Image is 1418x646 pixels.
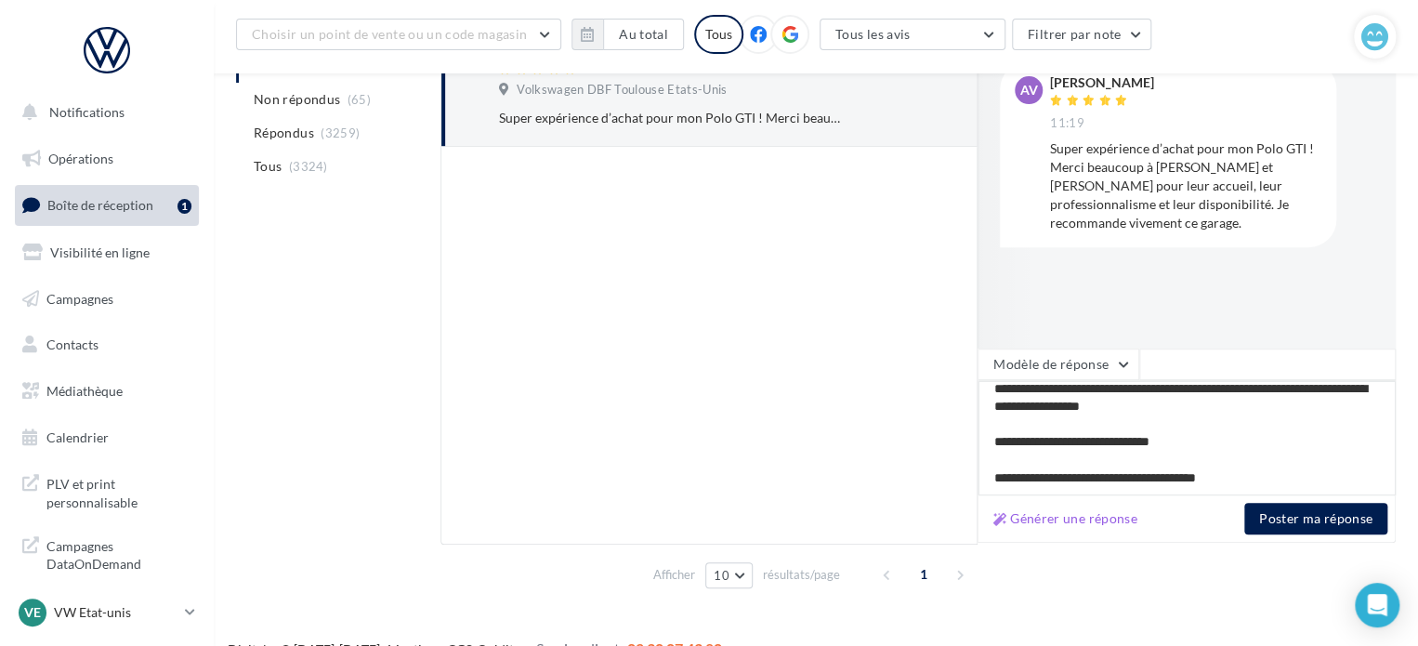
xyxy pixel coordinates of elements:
[236,19,561,50] button: Choisir un point de vente ou un code magasin
[254,90,340,109] span: Non répondus
[714,568,729,583] span: 10
[571,19,684,50] button: Au total
[835,26,911,42] span: Tous les avis
[11,464,203,519] a: PLV et print personnalisable
[46,383,123,399] span: Médiathèque
[603,19,684,50] button: Au total
[1012,19,1152,50] button: Filtrer par note
[1020,81,1038,99] span: AV
[1050,115,1084,132] span: 11:19
[11,139,203,178] a: Opérations
[11,185,203,225] a: Boîte de réception1
[1244,503,1387,534] button: Poster ma réponse
[348,92,371,107] span: (65)
[517,82,727,99] span: Volkswagen DBF Toulouse Etats-Unis
[11,418,203,457] a: Calendrier
[48,151,113,166] span: Opérations
[46,471,191,511] span: PLV et print personnalisable
[11,233,203,272] a: Visibilité en ligne
[46,290,113,306] span: Campagnes
[11,372,203,411] a: Médiathèque
[986,508,1145,530] button: Générer une réponse
[47,197,153,213] span: Boîte de réception
[820,19,1005,50] button: Tous les avis
[254,124,314,142] span: Répondus
[54,603,177,622] p: VW Etat-unis
[694,15,743,54] div: Tous
[1050,139,1321,232] div: Super expérience d’achat pour mon Polo GTI ! Merci beaucoup à [PERSON_NAME] et [PERSON_NAME] pour...
[978,349,1139,380] button: Modèle de réponse
[11,526,203,581] a: Campagnes DataOnDemand
[252,26,527,42] span: Choisir un point de vente ou un code magasin
[1050,76,1154,89] div: [PERSON_NAME]
[49,104,125,120] span: Notifications
[46,534,191,573] span: Campagnes DataOnDemand
[653,566,695,584] span: Afficher
[11,93,195,132] button: Notifications
[499,109,840,127] div: Super expérience d’achat pour mon Polo GTI ! Merci beaucoup à [PERSON_NAME] et [PERSON_NAME] pour...
[46,336,98,352] span: Contacts
[705,562,753,588] button: 10
[321,125,360,140] span: (3259)
[24,603,41,622] span: VE
[1355,583,1399,627] div: Open Intercom Messenger
[763,566,840,584] span: résultats/page
[50,244,150,260] span: Visibilité en ligne
[254,157,282,176] span: Tous
[15,595,199,630] a: VE VW Etat-unis
[11,280,203,319] a: Campagnes
[11,325,203,364] a: Contacts
[289,159,328,174] span: (3324)
[909,560,939,589] span: 1
[177,199,191,214] div: 1
[46,429,109,445] span: Calendrier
